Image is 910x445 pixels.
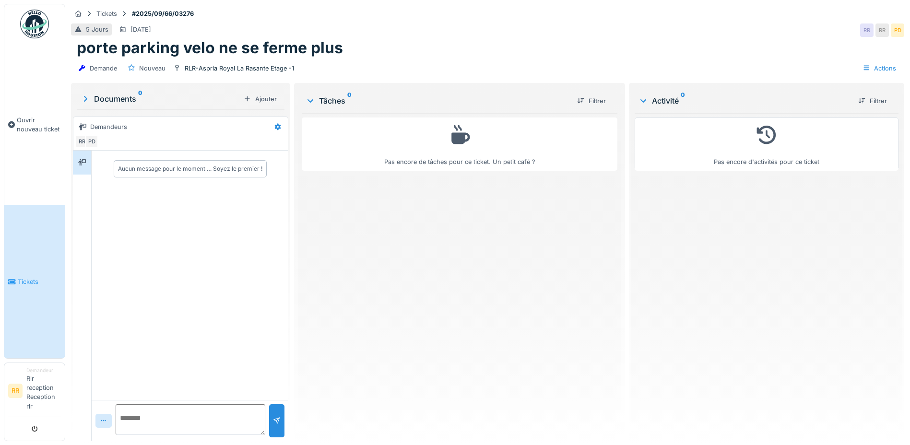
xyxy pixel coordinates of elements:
[26,367,61,374] div: Demandeur
[347,95,352,106] sup: 0
[681,95,685,106] sup: 0
[128,9,198,18] strong: #2025/09/66/03276
[26,367,61,415] li: Rlr reception Reception rlr
[875,23,889,37] div: RR
[858,61,900,75] div: Actions
[8,367,61,417] a: RR DemandeurRlr reception Reception rlr
[308,122,611,166] div: Pas encore de tâches pour ce ticket. Un petit café ?
[641,122,892,166] div: Pas encore d'activités pour ce ticket
[130,25,151,34] div: [DATE]
[573,94,610,107] div: Filtrer
[96,9,117,18] div: Tickets
[77,39,343,57] h1: porte parking velo ne se ferme plus
[118,164,262,173] div: Aucun message pour le moment … Soyez le premier !
[4,205,65,358] a: Tickets
[638,95,851,106] div: Activité
[17,116,61,134] span: Ouvrir nouveau ticket
[75,135,89,148] div: RR
[90,122,127,131] div: Demandeurs
[81,93,240,105] div: Documents
[854,94,891,107] div: Filtrer
[18,277,61,286] span: Tickets
[85,135,98,148] div: PD
[891,23,904,37] div: PD
[4,44,65,205] a: Ouvrir nouveau ticket
[139,64,165,73] div: Nouveau
[86,25,108,34] div: 5 Jours
[860,23,874,37] div: RR
[185,64,294,73] div: RLR-Aspria Royal La Rasante Etage -1
[20,10,49,38] img: Badge_color-CXgf-gQk.svg
[306,95,569,106] div: Tâches
[138,93,142,105] sup: 0
[240,93,281,105] div: Ajouter
[8,384,23,398] li: RR
[90,64,117,73] div: Demande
